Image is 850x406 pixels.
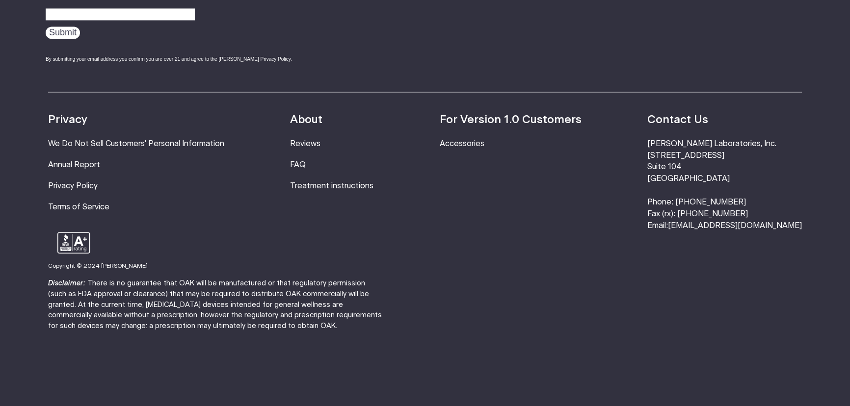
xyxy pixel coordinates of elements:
[48,161,100,169] a: Annual Report
[290,114,322,126] strong: About
[440,114,582,126] strong: For Version 1.0 Customers
[48,182,98,190] a: Privacy Policy
[48,263,148,269] small: Copyright © 2024 [PERSON_NAME]
[290,140,320,148] a: Reviews
[48,203,109,211] a: Terms of Service
[668,222,802,229] a: [EMAIL_ADDRESS][DOMAIN_NAME]
[290,182,373,190] a: Treatment instructions
[290,161,306,169] a: FAQ
[48,114,87,126] strong: Privacy
[46,26,80,39] input: Submit
[647,114,708,126] strong: Contact Us
[48,278,382,331] p: There is no guarantee that OAK will be manufactured or that regulatory permission (such as FDA ap...
[48,140,224,148] a: We Do Not Sell Customers' Personal Information
[440,140,484,148] a: Accessories
[48,279,85,287] strong: Disclaimer:
[46,55,326,63] div: By submitting your email address you confirm you are over 21 and agree to the [PERSON_NAME] Priva...
[647,138,802,232] li: [PERSON_NAME] Laboratories, Inc. [STREET_ADDRESS] Suite 104 [GEOGRAPHIC_DATA] Phone: [PHONE_NUMBE...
